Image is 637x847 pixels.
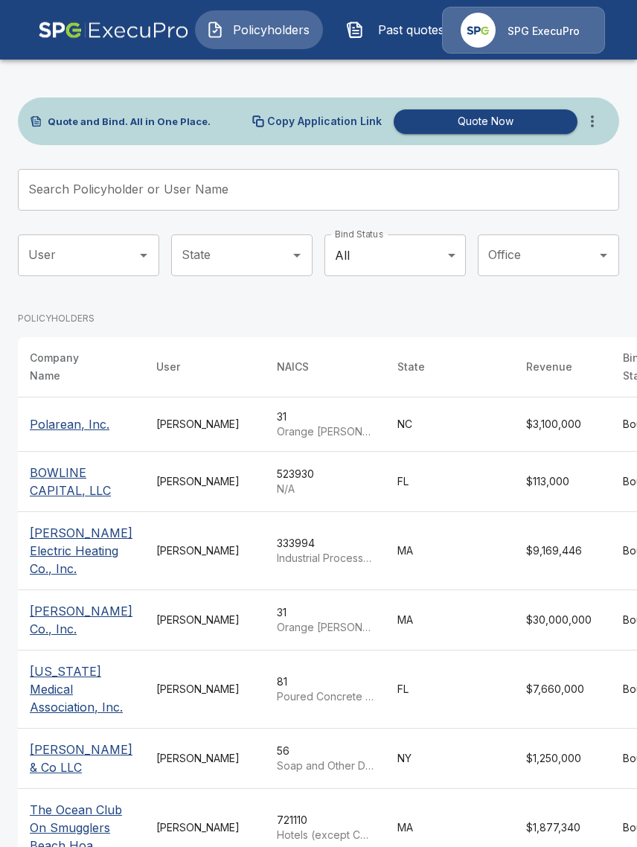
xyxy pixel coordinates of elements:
[156,474,253,489] div: [PERSON_NAME]
[156,543,253,558] div: [PERSON_NAME]
[388,109,577,134] a: Quote Now
[277,536,374,566] div: 333994
[277,674,374,704] div: 81
[514,452,611,512] td: $113,000
[514,512,611,590] td: $9,169,446
[442,7,605,54] a: Agency IconSPG ExecuPro
[267,116,382,127] p: Copy Application Link
[508,24,580,39] p: SPG ExecuPro
[30,602,132,638] p: [PERSON_NAME] Co., Inc.
[514,729,611,789] td: $1,250,000
[277,482,374,496] p: N/A
[156,751,253,766] div: [PERSON_NAME]
[526,358,572,376] div: Revenue
[514,651,611,729] td: $7,660,000
[461,13,496,48] img: Agency Icon
[277,551,374,566] p: Industrial Process Furnace and Oven Manufacturing
[385,452,514,512] td: FL
[156,417,253,432] div: [PERSON_NAME]
[195,10,323,49] button: Policyholders IconPolicyholders
[277,689,374,704] p: Poured Concrete Foundation and Structure Contractors
[30,741,132,776] p: [PERSON_NAME] & Co LLC
[287,245,307,266] button: Open
[133,245,154,266] button: Open
[30,464,132,499] p: BOWLINE CAPITAL, LLC
[30,349,106,385] div: Company Name
[577,106,607,136] button: more
[335,228,383,240] label: Bind Status
[206,21,224,39] img: Policyholders Icon
[156,682,253,697] div: [PERSON_NAME]
[277,813,374,843] div: 721110
[385,651,514,729] td: FL
[394,109,577,134] button: Quote Now
[38,7,189,54] img: AA Logo
[370,21,452,39] span: Past quotes
[156,820,253,835] div: [PERSON_NAME]
[277,358,309,376] div: NAICS
[277,467,374,496] div: 523930
[346,21,364,39] img: Past quotes Icon
[277,620,374,635] p: Orange [PERSON_NAME]
[30,662,132,716] p: [US_STATE] Medical Association, Inc.
[277,758,374,773] p: Soap and Other Detergent Manufacturing
[277,605,374,635] div: 31
[385,590,514,651] td: MA
[156,358,180,376] div: User
[30,415,109,433] p: Polarean, Inc.
[277,424,374,439] p: Orange [PERSON_NAME]
[277,828,374,843] p: Hotels (except Casino Hotels) and Motels
[593,245,614,266] button: Open
[385,729,514,789] td: NY
[18,312,95,325] p: POLICYHOLDERS
[397,358,425,376] div: State
[514,590,611,651] td: $30,000,000
[156,613,253,627] div: [PERSON_NAME]
[277,744,374,773] div: 56
[335,10,463,49] button: Past quotes IconPast quotes
[385,397,514,452] td: NC
[30,524,132,578] p: [PERSON_NAME] Electric Heating Co., Inc.
[514,397,611,452] td: $3,100,000
[48,117,211,127] p: Quote and Bind. All in One Place.
[277,409,374,439] div: 31
[230,21,312,39] span: Policyholders
[324,234,466,276] div: All
[385,512,514,590] td: MA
